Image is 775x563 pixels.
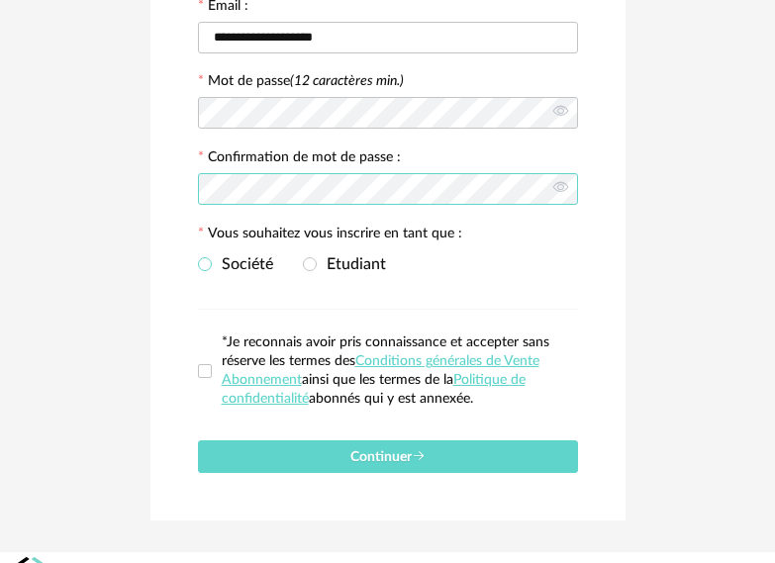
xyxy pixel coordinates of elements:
a: Conditions générales de Vente Abonnement [222,354,539,387]
span: *Je reconnais avoir pris connaissance et accepter sans réserve les termes des ainsi que les terme... [222,335,549,406]
label: Vous souhaitez vous inscrire en tant que : [198,227,462,244]
span: Continuer [350,450,426,464]
span: Société [212,256,273,272]
button: Continuer [198,440,578,473]
label: Confirmation de mot de passe : [198,150,401,168]
a: Politique de confidentialité [222,373,526,406]
label: Mot de passe [208,74,404,88]
span: Etudiant [317,256,386,272]
i: (12 caractères min.) [290,74,404,88]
